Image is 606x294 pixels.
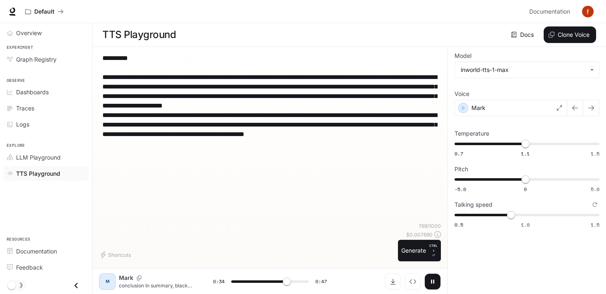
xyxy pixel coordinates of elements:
[429,243,438,253] p: CTRL +
[16,120,29,129] span: Logs
[7,280,16,289] span: Dark mode toggle
[419,222,441,229] p: 769 / 1000
[471,104,485,112] p: Mark
[405,273,421,290] button: Inspect
[102,26,176,43] h1: TTS Playground
[16,104,34,112] span: Traces
[455,62,599,78] div: inworld-tts-1-max
[133,275,145,280] button: Copy Voice ID
[521,221,530,228] span: 1.0
[16,153,61,162] span: LLM Playground
[16,247,57,256] span: Documentation
[21,3,67,20] button: All workspaces
[3,117,89,131] a: Logs
[509,26,537,43] a: Docs
[99,248,134,261] button: Shortcuts
[3,166,89,181] a: TTS Playground
[590,200,599,209] button: Reset to default
[385,273,401,290] button: Download audio
[580,3,596,20] button: User avatar
[16,55,57,64] span: Graph Registry
[34,8,54,15] p: Default
[526,3,576,20] a: Documentation
[454,131,489,136] p: Temperature
[16,169,60,178] span: TTS Playground
[454,91,469,97] p: Voice
[119,274,133,282] p: Mark
[3,52,89,67] a: Graph Registry
[213,277,225,286] span: 0:34
[3,26,89,40] a: Overview
[3,150,89,165] a: LLM Playground
[454,202,492,208] p: Talking speed
[3,260,89,275] a: Feedback
[3,101,89,115] a: Traces
[591,221,599,228] span: 1.5
[591,150,599,157] span: 1.5
[454,150,463,157] span: 0.7
[398,240,441,261] button: GenerateCTRL +⏎
[3,244,89,258] a: Documentation
[454,221,463,228] span: 0.5
[67,277,85,294] button: Close drawer
[461,66,586,74] div: inworld-tts-1-max
[16,88,49,96] span: Dashboards
[544,26,596,43] button: Clone Voice
[582,6,594,17] img: User avatar
[315,277,327,286] span: 0:47
[591,186,599,193] span: 5.0
[521,150,530,157] span: 1.1
[16,263,43,272] span: Feedback
[101,275,114,288] div: M
[454,186,466,193] span: -5.0
[429,243,438,258] p: ⏎
[406,231,433,238] p: $ 0.007690
[16,29,42,37] span: Overview
[454,53,471,59] p: Model
[454,166,468,172] p: Pitch
[524,186,527,193] span: 0
[119,282,193,289] p: conclusion In summary, black holes are not merely regions that absorb surrounding matter. They se...
[529,7,570,17] span: Documentation
[3,85,89,99] a: Dashboards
